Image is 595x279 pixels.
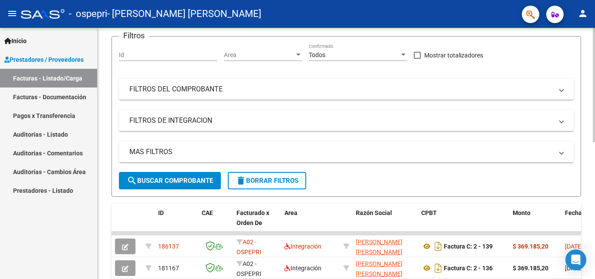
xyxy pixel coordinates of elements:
[565,249,586,270] div: Open Intercom Messenger
[155,204,198,242] datatable-header-cell: ID
[356,237,414,255] div: 27368573731
[424,50,483,61] span: Mostrar totalizadores
[281,204,340,242] datatable-header-cell: Area
[228,172,306,189] button: Borrar Filtros
[418,204,509,242] datatable-header-cell: CPBT
[237,260,261,277] span: A02 - OSPEPRI
[158,265,179,272] span: 181167
[158,209,164,216] span: ID
[444,265,493,272] strong: Factura C: 2 - 136
[69,4,107,24] span: - ospepri
[433,261,444,275] i: Descargar documento
[565,243,583,250] span: [DATE]
[237,239,261,255] span: A02 - OSPEPRI
[513,265,548,272] strong: $ 369.185,20
[444,243,493,250] strong: Factura C: 2 - 139
[237,209,269,226] span: Facturado x Orden De
[356,239,402,255] span: [PERSON_NAME] [PERSON_NAME]
[352,204,418,242] datatable-header-cell: Razón Social
[309,51,325,58] span: Todos
[119,172,221,189] button: Buscar Comprobante
[129,116,553,125] mat-panel-title: FILTROS DE INTEGRACION
[119,141,574,162] mat-expansion-panel-header: MAS FILTROS
[233,204,281,242] datatable-header-cell: Facturado x Orden De
[578,8,588,19] mat-icon: person
[158,243,179,250] span: 186137
[129,147,553,157] mat-panel-title: MAS FILTROS
[421,209,437,216] span: CPBT
[119,30,149,42] h3: Filtros
[4,55,84,64] span: Prestadores / Proveedores
[565,265,583,272] span: [DATE]
[4,36,27,46] span: Inicio
[284,209,297,216] span: Area
[198,204,233,242] datatable-header-cell: CAE
[513,243,548,250] strong: $ 369.185,20
[127,177,213,185] span: Buscar Comprobante
[107,4,261,24] span: - [PERSON_NAME] [PERSON_NAME]
[433,239,444,253] i: Descargar documento
[236,175,246,186] mat-icon: delete
[224,51,294,59] span: Area
[127,175,137,186] mat-icon: search
[284,243,321,250] span: Integración
[236,177,298,185] span: Borrar Filtros
[119,79,574,100] mat-expansion-panel-header: FILTROS DEL COMPROBANTE
[513,209,531,216] span: Monto
[7,8,17,19] mat-icon: menu
[129,84,553,94] mat-panel-title: FILTROS DEL COMPROBANTE
[119,110,574,131] mat-expansion-panel-header: FILTROS DE INTEGRACION
[202,209,213,216] span: CAE
[509,204,561,242] datatable-header-cell: Monto
[356,259,414,277] div: 27368573731
[356,209,392,216] span: Razón Social
[284,265,321,272] span: Integración
[356,260,402,277] span: [PERSON_NAME] [PERSON_NAME]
